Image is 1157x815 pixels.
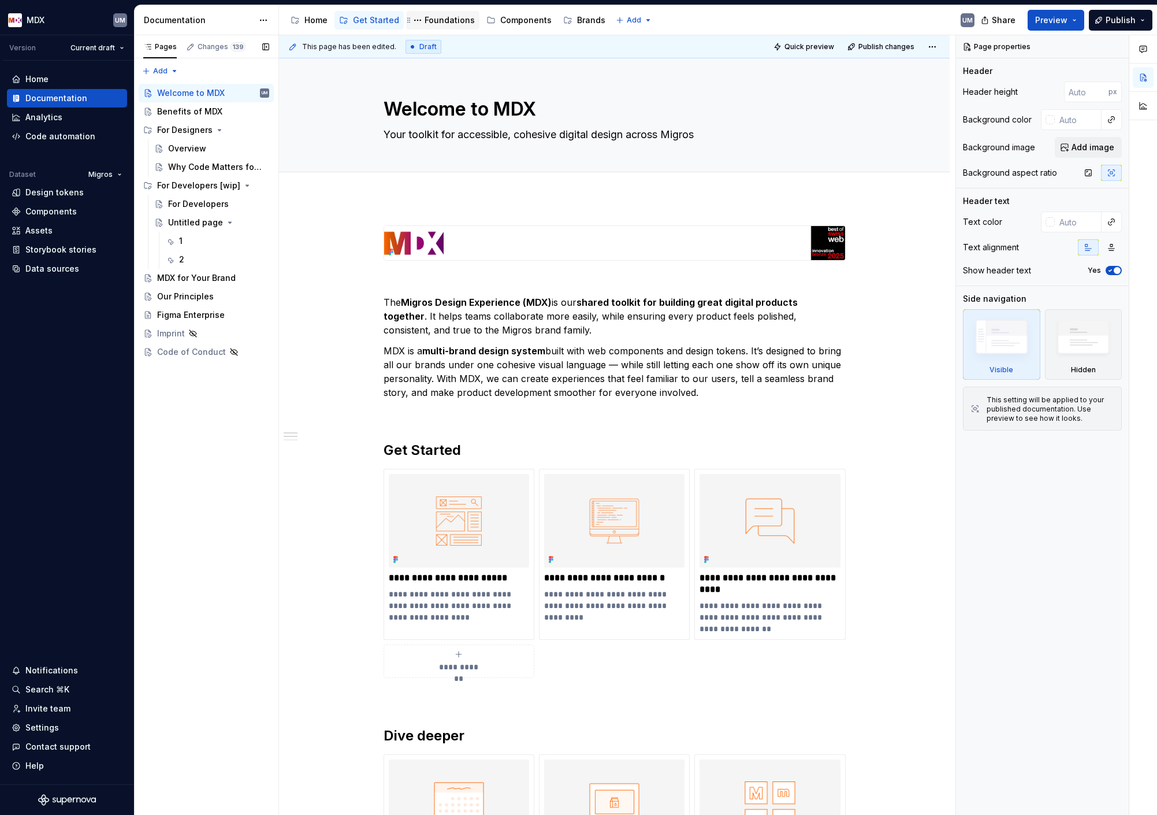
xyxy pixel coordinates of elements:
button: Search ⌘K [7,680,127,699]
div: Our Principles [157,291,214,302]
div: For Designers [139,121,274,139]
div: For Developers [wip] [139,176,274,195]
div: 2 [179,254,184,265]
svg: Supernova Logo [38,794,96,806]
a: MDX for Your Brand [139,269,274,287]
div: Foundations [425,14,475,26]
a: Overview [150,139,274,158]
div: Pages [143,42,177,51]
div: 1 [179,235,183,247]
div: Components [25,206,77,217]
div: Welcome to MDX [157,87,225,99]
div: Data sources [25,263,79,275]
div: Settings [25,722,59,733]
button: Preview [1028,10,1084,31]
button: Add [139,63,182,79]
div: Analytics [25,112,62,123]
span: 139 [230,42,245,51]
div: Benefits of MDX [157,106,222,117]
img: f95e194b-1931-4366-b1bd-536c0f7eb555.png [389,474,529,568]
div: Untitled page [168,217,223,228]
img: 485c68a1-27eb-450c-8ee2-27e3af0b1ccb.png [544,474,684,568]
textarea: Welcome to MDX [381,95,843,123]
div: Side navigation [963,293,1026,305]
img: 6a7cbdb0-b706-41d3-8ba1-bbeefdf8e1f2.png [700,474,840,568]
div: Imprint [157,328,185,339]
p: The is our . It helps teams collaborate more easily, while ensuring every product feels polished,... [384,295,846,337]
button: Publish [1089,10,1152,31]
strong: shared toolkit for building great digital products together [384,297,800,322]
div: UM [262,87,267,99]
a: Home [7,70,127,88]
span: Add image [1072,142,1114,153]
div: Invite team [25,703,70,714]
a: Why Code Matters for Designers [150,158,274,176]
strong: multi-brand design system [422,345,545,357]
div: Version [9,43,36,53]
div: Design tokens [25,187,84,198]
div: Figma Enterprise [157,309,225,321]
span: Share [992,14,1015,26]
div: Header text [963,195,1010,207]
img: e41497f2-3305-4231-9db9-dd4d728291db.png [8,13,22,27]
a: Components [482,11,556,29]
div: Documentation [25,92,87,104]
input: Auto [1064,81,1108,102]
a: Documentation [7,89,127,108]
a: Code of Conduct [139,343,274,361]
div: Background aspect ratio [963,167,1057,179]
button: Add [612,12,656,28]
button: Migros [83,166,127,183]
div: Text color [963,216,1002,228]
div: Brands [577,14,605,26]
div: Text alignment [963,242,1019,253]
div: Components [500,14,552,26]
div: Storybook stories [25,244,96,255]
div: Home [25,73,49,85]
span: Current draft [70,43,115,53]
div: Background image [963,142,1035,153]
a: Welcome to MDXUM [139,84,274,102]
div: Page tree [286,9,610,32]
strong: Migros Design Experience (MDX) [401,297,552,308]
div: Visible [963,309,1040,380]
span: Add [153,66,168,76]
div: Hidden [1071,365,1096,375]
a: Home [286,11,332,29]
button: MDXUM [2,8,132,32]
a: Imprint [139,324,274,343]
div: Show header text [963,265,1031,276]
div: MDX [27,14,44,26]
span: Quick preview [784,42,834,51]
a: Invite team [7,699,127,718]
div: Search ⌘K [25,684,69,695]
div: Why Code Matters for Designers [168,161,263,173]
span: Add [627,16,641,25]
div: Code of Conduct [157,346,226,358]
a: Assets [7,221,127,240]
button: Add image [1055,137,1122,158]
label: Yes [1088,266,1101,275]
div: This setting will be applied to your published documentation. Use preview to see how it looks. [987,395,1114,423]
span: Publish changes [858,42,914,51]
img: 127d69c3-fc4e-4e0b-9bcc-71291c28273f.png [384,226,845,260]
div: Code automation [25,131,95,142]
div: Dataset [9,170,36,179]
textarea: Your toolkit for accessible, cohesive digital design across Migros [381,125,843,144]
div: Contact support [25,741,91,753]
div: For Developers [168,198,229,210]
div: Overview [168,143,206,154]
input: Auto [1055,109,1102,130]
p: px [1108,87,1117,97]
div: UM [115,16,125,25]
div: Hidden [1045,309,1122,380]
a: Brands [559,11,610,29]
div: Header [963,65,992,77]
button: Quick preview [770,39,839,55]
button: Publish changes [844,39,920,55]
button: Current draft [65,40,129,56]
p: MDX is a built with web components and design tokens. It’s designed to bring all our brands under... [384,344,846,399]
button: Contact support [7,738,127,756]
div: For Developers [wip] [157,180,240,191]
